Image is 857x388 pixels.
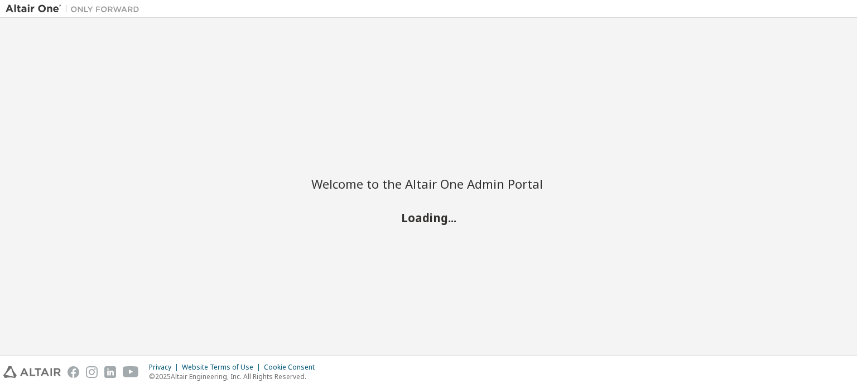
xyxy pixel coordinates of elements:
[104,366,116,378] img: linkedin.svg
[6,3,145,15] img: Altair One
[123,366,139,378] img: youtube.svg
[86,366,98,378] img: instagram.svg
[182,363,264,372] div: Website Terms of Use
[311,210,546,224] h2: Loading...
[149,363,182,372] div: Privacy
[149,372,321,381] p: © 2025 Altair Engineering, Inc. All Rights Reserved.
[3,366,61,378] img: altair_logo.svg
[311,176,546,191] h2: Welcome to the Altair One Admin Portal
[68,366,79,378] img: facebook.svg
[264,363,321,372] div: Cookie Consent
